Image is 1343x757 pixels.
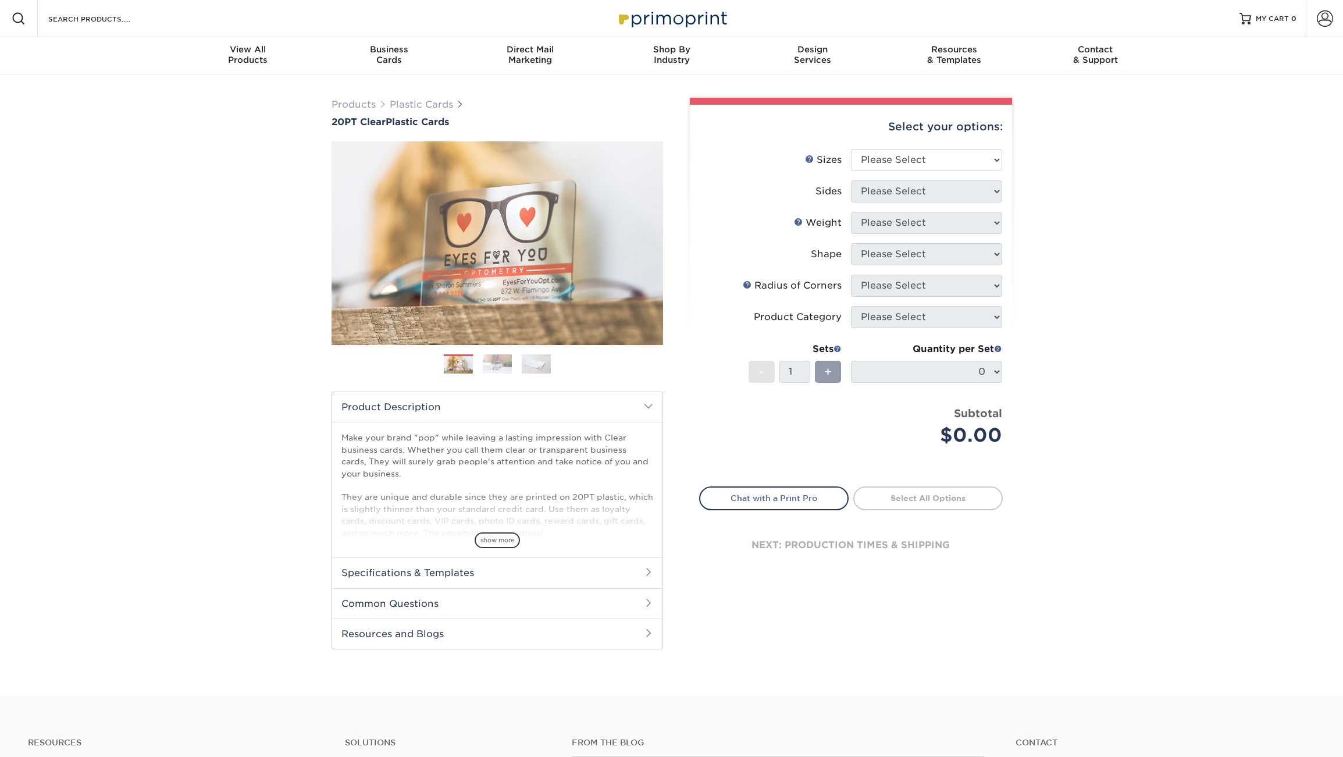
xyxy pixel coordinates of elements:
div: Shape [811,247,842,261]
div: & Templates [884,44,1025,65]
span: 0 [1291,15,1296,23]
a: 20PT ClearPlastic Cards [332,116,663,127]
a: DesignServices [742,37,884,74]
span: 20PT Clear [332,116,386,127]
img: Plastic Cards 01 [444,355,473,375]
a: Direct MailMarketing [459,37,601,74]
h2: Resources and Blogs [332,619,662,649]
span: Design [742,44,884,55]
img: 20PT Clear 01 [332,129,663,358]
div: Select your options: [699,105,1003,149]
span: Business [318,44,459,55]
h4: Solutions [345,738,554,748]
div: Sets [749,342,842,356]
span: MY CART [1256,14,1289,24]
div: Weight [794,216,842,230]
strong: Subtotal [954,407,1002,420]
h2: Product Description [332,392,662,422]
span: show more [475,532,520,548]
div: Cards [318,44,459,65]
div: Industry [601,44,742,65]
a: BusinessCards [318,37,459,74]
div: Quantity per Set [851,342,1002,356]
input: SEARCH PRODUCTS..... [47,12,161,26]
div: Products [177,44,319,65]
div: next: production times & shipping [699,510,1003,580]
h4: Resources [28,738,327,748]
a: Chat with a Print Pro [699,486,849,510]
span: Contact [1025,44,1166,55]
h1: Plastic Cards [332,116,663,127]
a: Products [332,99,376,110]
h4: From the Blog [572,738,984,748]
a: Shop ByIndustry [601,37,742,74]
span: View All [177,44,319,55]
span: - [759,363,764,381]
a: Resources& Templates [884,37,1025,74]
div: $0.00 [860,421,1002,449]
h2: Common Questions [332,588,662,619]
a: Contact& Support [1025,37,1166,74]
a: Select All Options [853,486,1003,510]
span: Direct Mail [459,44,601,55]
span: Resources [884,44,1025,55]
a: Plastic Cards [390,99,453,110]
img: Primoprint [614,6,730,31]
div: Product Category [754,310,842,324]
div: Services [742,44,884,65]
img: Plastic Cards 03 [522,354,551,374]
span: Shop By [601,44,742,55]
span: + [824,363,832,381]
h2: Specifications & Templates [332,557,662,588]
a: Contact [1016,738,1315,748]
div: & Support [1025,44,1166,65]
div: Sides [815,184,842,198]
img: Plastic Cards 02 [483,354,512,374]
div: Sizes [805,153,842,167]
div: Radius of Corners [743,279,842,293]
a: View AllProducts [177,37,319,74]
div: Marketing [459,44,601,65]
